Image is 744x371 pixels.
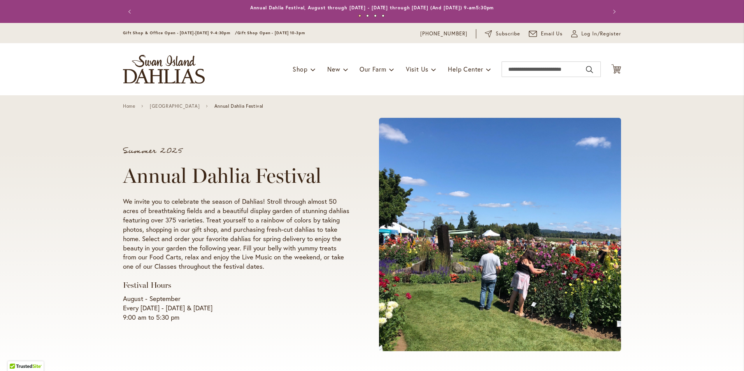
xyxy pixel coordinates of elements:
[581,30,621,38] span: Log In/Register
[123,280,349,290] h3: Festival Hours
[123,4,139,19] button: Previous
[237,30,305,35] span: Gift Shop Open - [DATE] 10-3pm
[123,197,349,271] p: We invite you to celebrate the season of Dahlias! Stroll through almost 50 acres of breathtaking ...
[420,30,467,38] a: [PHONE_NUMBER]
[485,30,520,38] a: Subscribe
[529,30,563,38] a: Email Us
[496,30,520,38] span: Subscribe
[448,65,483,73] span: Help Center
[358,14,361,17] button: 1 of 4
[123,294,349,322] p: August - September Every [DATE] - [DATE] & [DATE] 9:00 am to 5:30 pm
[293,65,308,73] span: Shop
[327,65,340,73] span: New
[250,5,494,10] a: Annual Dahlia Festival, August through [DATE] - [DATE] through [DATE] (And [DATE]) 9-am5:30pm
[123,147,349,155] p: Summer 2025
[382,14,384,17] button: 4 of 4
[214,103,263,109] span: Annual Dahlia Festival
[123,30,237,35] span: Gift Shop & Office Open - [DATE]-[DATE] 9-4:30pm /
[123,55,205,84] a: store logo
[366,14,369,17] button: 2 of 4
[123,164,349,187] h1: Annual Dahlia Festival
[360,65,386,73] span: Our Farm
[571,30,621,38] a: Log In/Register
[123,103,135,109] a: Home
[150,103,200,109] a: [GEOGRAPHIC_DATA]
[374,14,377,17] button: 3 of 4
[406,65,428,73] span: Visit Us
[541,30,563,38] span: Email Us
[605,4,621,19] button: Next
